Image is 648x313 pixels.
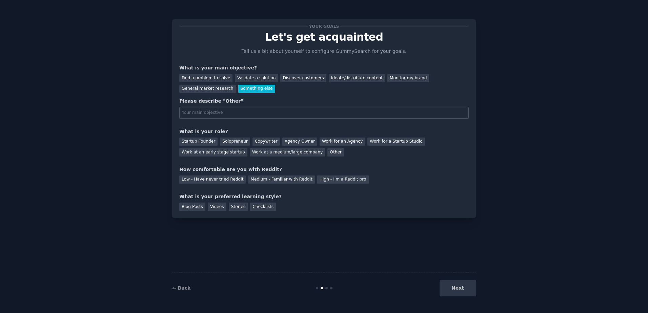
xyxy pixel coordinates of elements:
[308,23,340,30] span: Your goals
[239,48,409,55] p: Tell us a bit about yourself to configure GummySearch for your goals.
[238,85,275,93] div: Something else
[327,148,344,156] div: Other
[179,64,469,71] div: What is your main objective?
[208,203,226,211] div: Videos
[179,138,218,146] div: Startup Founder
[235,74,278,82] div: Validate a solution
[179,98,469,105] div: Please describe "Other"
[179,107,469,119] input: Your main objective
[179,128,469,135] div: What is your role?
[229,203,248,211] div: Stories
[280,74,326,82] div: Discover customers
[179,193,469,200] div: What is your preferred learning style?
[179,31,469,43] p: Let's get acquainted
[172,285,190,291] a: ← Back
[248,175,315,184] div: Medium - Familiar with Reddit
[317,175,369,184] div: High - I'm a Reddit pro
[179,148,247,156] div: Work at an early stage startup
[367,138,425,146] div: Work for a Startup Studio
[329,74,385,82] div: Ideate/distribute content
[250,148,325,156] div: Work at a medium/large company
[179,166,469,173] div: How comfortable are you with Reddit?
[220,138,250,146] div: Solopreneur
[252,138,280,146] div: Copywriter
[387,74,429,82] div: Monitor my brand
[179,85,236,93] div: General market research
[179,175,246,184] div: Low - Have never tried Reddit
[179,203,205,211] div: Blog Posts
[320,138,365,146] div: Work for an Agency
[179,74,232,82] div: Find a problem to solve
[250,203,276,211] div: Checklists
[282,138,317,146] div: Agency Owner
